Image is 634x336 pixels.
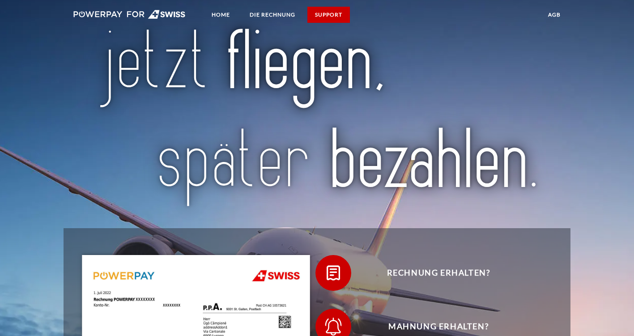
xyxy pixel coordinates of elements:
[315,255,548,291] button: Rechnung erhalten?
[322,262,345,284] img: qb_bill.svg
[329,255,548,291] span: Rechnung erhalten?
[73,10,186,19] img: logo-swiss-white.svg
[540,7,568,23] a: agb
[242,7,303,23] a: DIE RECHNUNG
[95,27,539,210] img: title-swiss_de.svg
[204,7,238,23] a: Home
[307,7,350,23] a: SUPPORT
